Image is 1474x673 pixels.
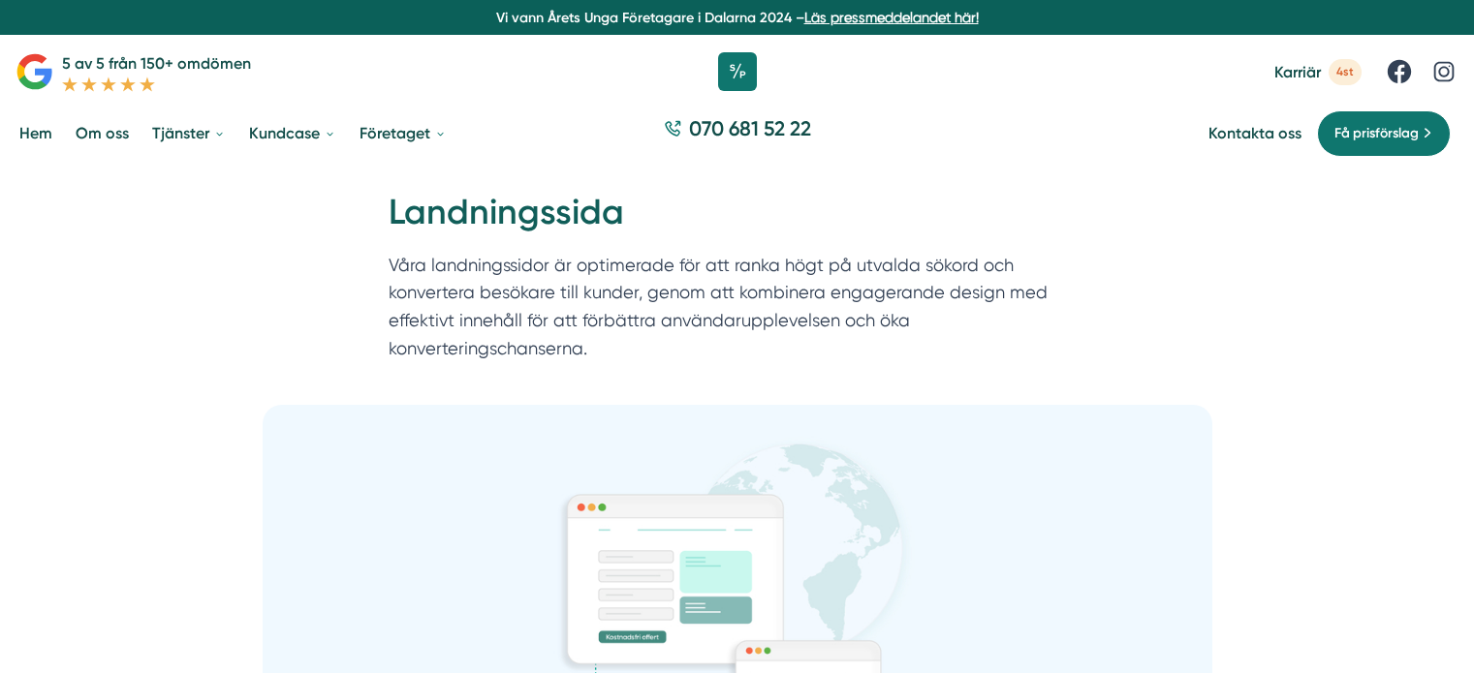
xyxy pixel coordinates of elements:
a: Kontakta oss [1208,124,1302,142]
a: Företaget [356,108,451,158]
span: Karriär [1274,63,1321,81]
a: Om oss [72,108,133,158]
span: 070 681 52 22 [689,114,811,142]
span: Få prisförslag [1334,123,1419,144]
a: Läs pressmeddelandet här! [804,10,979,25]
a: Få prisförslag [1317,110,1451,157]
a: Tjänster [148,108,230,158]
p: Våra landningssidor är optimerade för att ranka högt på utvalda sökord och konvertera besökare ti... [389,252,1086,372]
a: Hem [16,108,56,158]
a: 070 681 52 22 [656,114,819,152]
a: Kundcase [245,108,340,158]
h1: Landningssida [389,189,1086,252]
span: 4st [1329,59,1362,85]
p: Vi vann Årets Unga Företagare i Dalarna 2024 – [8,8,1466,27]
p: 5 av 5 från 150+ omdömen [62,51,251,76]
a: Karriär 4st [1274,59,1362,85]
